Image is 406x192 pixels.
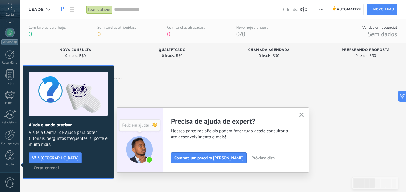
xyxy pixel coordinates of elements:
a: Lista [67,4,77,16]
span: Nossos parceiros oficiais podem fazer tudo desde consultoria até desenvolvimento e mais! [171,128,292,140]
a: Novo lead [367,4,397,15]
div: Listas [1,82,19,86]
div: Configurações [1,142,19,146]
span: 0 [167,30,170,38]
div: Qualificado [128,48,216,53]
span: Qualificado [159,48,186,52]
div: Vendas em potencial [362,25,397,30]
span: Contrate um parceiro [PERSON_NAME] [174,156,243,160]
span: Leads [29,7,44,13]
span: Chamada agendada [248,48,290,52]
h2: Ajuda quando precisar [29,122,108,128]
span: R$0 [79,54,86,58]
a: Automatize [330,4,364,15]
span: Preparando proposta [342,48,390,52]
div: Nova consulta [32,48,119,53]
span: 0 [29,30,32,38]
div: Adição rápida [29,64,122,79]
button: Próxima dica [249,153,277,162]
div: Calendário [1,61,19,65]
span: Vá à [GEOGRAPHIC_DATA] [32,156,78,160]
span: 0 [242,30,245,38]
div: WhatsApp [1,39,18,45]
span: R$0 [369,54,376,58]
button: Certo, entendi [31,163,62,172]
span: Automatize [337,4,361,15]
div: Novo hoje / ontem: [236,25,268,30]
button: Contrate um parceiro [PERSON_NAME] [171,152,247,163]
h2: Precisa de ajuda de expert? [171,117,292,126]
span: 0 leads: [162,54,175,58]
div: Estatísticas [1,121,19,125]
span: Sem dados [368,30,397,38]
div: Com tarefas para hoje: [29,25,66,30]
div: E-mail [1,101,19,105]
span: 0 leads: [283,7,298,13]
span: Próxima dica [252,156,275,160]
span: Nova consulta [60,48,91,52]
span: 0 leads: [356,54,368,58]
span: 0 [236,30,240,38]
div: Leads ativos [86,5,113,14]
span: R$0 [300,7,307,13]
span: 0 [97,30,101,38]
span: Conta [6,13,14,17]
span: / [240,30,242,38]
span: 0 leads: [259,54,272,58]
span: Certo, entendi [34,166,59,170]
div: Sem tarefas atribuídas: [97,25,136,30]
div: Chamada agendada [225,48,313,53]
a: Leads [56,4,67,16]
div: Com tarefas atrasadas: [167,25,205,30]
span: Visite a Central de Ajuda para obter tutoriais, perguntas frequentes, suporte e muito mais. [29,130,108,148]
span: R$0 [273,54,279,58]
span: R$0 [176,54,182,58]
button: Mais [317,4,326,15]
div: Ajuda [1,163,19,167]
button: Vá à [GEOGRAPHIC_DATA] [29,152,82,163]
span: 0 leads: [65,54,78,58]
span: Novo lead [373,4,394,15]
